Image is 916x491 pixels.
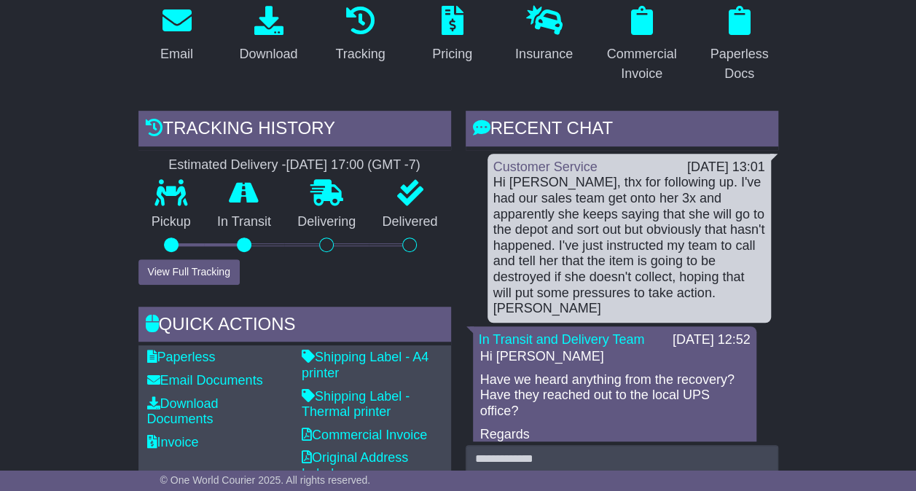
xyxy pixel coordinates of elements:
a: Email [151,1,203,69]
a: Shipping Label - A4 printer [302,350,428,380]
p: In Transit [204,214,284,230]
a: Shipping Label - Thermal printer [302,389,410,420]
a: Customer Service [493,160,598,174]
p: Have we heard anything from the recovery? Have they reached out to the local UPS office? [480,372,749,420]
div: Insurance [515,44,573,64]
div: Tracking history [138,111,451,150]
div: Hi [PERSON_NAME], thx for following up. I've had our sales team get onto her 3x and apparently sh... [493,175,765,316]
div: Quick Actions [138,307,451,346]
a: Insurance [506,1,582,69]
div: Paperless Docs [710,44,768,84]
div: Email [160,44,193,64]
a: Invoice [147,435,199,449]
div: RECENT CHAT [466,111,778,150]
div: [DATE] 13:01 [687,160,765,176]
div: Download [239,44,297,64]
div: [DATE] 12:52 [673,332,751,348]
p: Pickup [138,214,204,230]
div: [DATE] 17:00 (GMT -7) [286,157,420,173]
button: View Full Tracking [138,259,240,285]
div: Pricing [432,44,472,64]
a: Email Documents [147,373,263,388]
p: Delivered [369,214,450,230]
a: Commercial Invoice [597,1,686,89]
p: Regards [480,427,749,443]
a: Download Documents [147,396,219,427]
a: Tracking [326,1,394,69]
p: Hi [PERSON_NAME] [480,349,749,365]
a: Paperless [147,350,216,364]
div: Estimated Delivery - [138,157,451,173]
div: Commercial Invoice [606,44,676,84]
p: Delivering [284,214,369,230]
a: Download [230,1,307,69]
div: Tracking [335,44,385,64]
span: © One World Courier 2025. All rights reserved. [160,474,371,486]
a: In Transit and Delivery Team [479,332,645,347]
a: Pricing [423,1,482,69]
a: Commercial Invoice [302,428,427,442]
a: Original Address Label [302,450,408,481]
a: Paperless Docs [700,1,778,89]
